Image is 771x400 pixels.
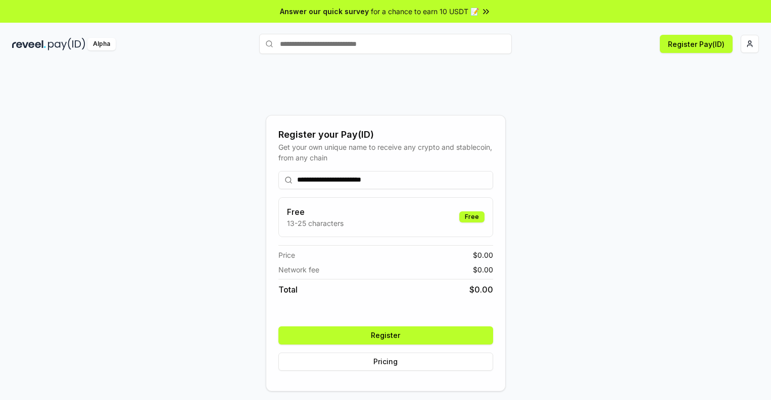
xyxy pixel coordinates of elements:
[280,6,369,17] span: Answer our quick survey
[469,283,493,296] span: $ 0.00
[660,35,733,53] button: Register Pay(ID)
[278,283,298,296] span: Total
[48,38,85,50] img: pay_id
[371,6,479,17] span: for a chance to earn 10 USDT 📝
[459,211,485,222] div: Free
[287,218,344,228] p: 13-25 characters
[278,264,319,275] span: Network fee
[287,206,344,218] h3: Free
[473,264,493,275] span: $ 0.00
[278,353,493,371] button: Pricing
[278,250,295,260] span: Price
[87,38,116,50] div: Alpha
[473,250,493,260] span: $ 0.00
[278,142,493,163] div: Get your own unique name to receive any crypto and stablecoin, from any chain
[278,326,493,345] button: Register
[12,38,46,50] img: reveel_dark
[278,128,493,142] div: Register your Pay(ID)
